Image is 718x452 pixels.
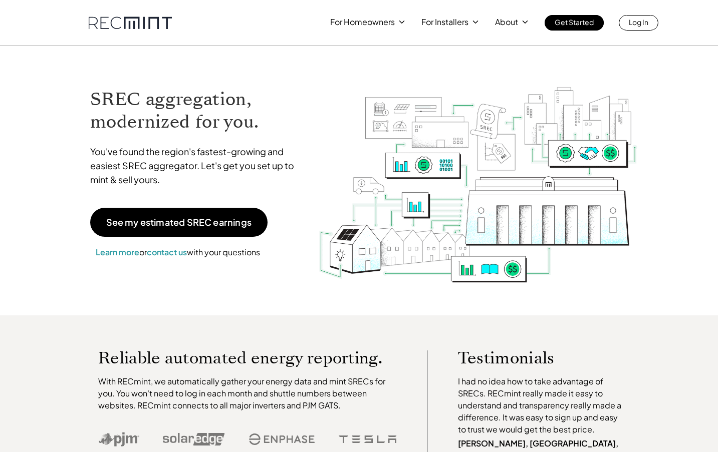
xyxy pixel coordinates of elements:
p: For Homeowners [330,15,395,29]
a: Learn more [96,247,139,257]
p: Log In [629,15,648,29]
p: With RECmint, we automatically gather your energy data and mint SRECs for you. You won't need to ... [98,375,397,411]
p: For Installers [421,15,468,29]
p: Testimonials [458,350,607,365]
a: See my estimated SREC earnings [90,208,268,237]
p: About [495,15,518,29]
p: You've found the region's fastest-growing and easiest SREC aggregator. Let's get you set up to mi... [90,145,304,187]
h1: SREC aggregation, modernized for you. [90,88,304,133]
p: or with your questions [90,246,266,259]
p: See my estimated SREC earnings [106,218,252,227]
img: RECmint value cycle [318,61,638,285]
p: Get Started [555,15,594,29]
a: contact us [147,247,187,257]
p: I had no idea how to take advantage of SRECs. RECmint really made it easy to understand and trans... [458,375,626,435]
a: Get Started [545,15,604,31]
a: Log In [619,15,658,31]
p: Reliable automated energy reporting. [98,350,397,365]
